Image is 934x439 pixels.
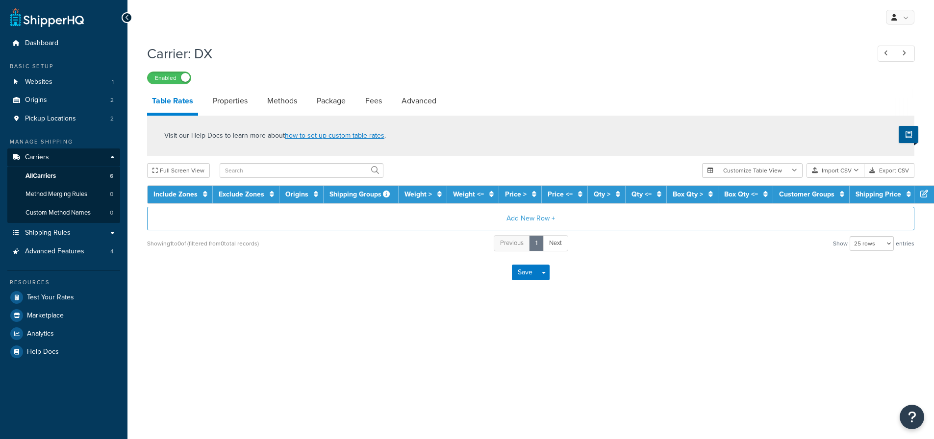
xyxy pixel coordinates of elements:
span: Previous [500,238,524,247]
a: Qty > [594,189,610,199]
a: Shipping Rules [7,224,120,242]
span: Method Merging Rules [25,190,87,198]
a: Box Qty > [673,189,703,199]
div: Basic Setup [7,62,120,71]
a: Price <= [548,189,573,199]
div: Showing 1 to 0 of (filtered from 0 total records) [147,237,259,250]
a: Price > [505,189,527,199]
a: Websites1 [7,73,120,91]
li: Method Merging Rules [7,185,120,203]
h1: Carrier: DX [147,44,859,63]
label: Enabled [148,72,191,84]
span: Test Your Rates [27,293,74,302]
li: Advanced Features [7,243,120,261]
a: Help Docs [7,343,120,361]
a: Weight > [404,189,432,199]
a: Custom Method Names0 [7,204,120,222]
a: Include Zones [153,189,198,199]
a: Properties [208,89,252,113]
li: Custom Method Names [7,204,120,222]
span: 2 [110,96,114,104]
span: Carriers [25,153,49,162]
a: Method Merging Rules0 [7,185,120,203]
a: Next [543,235,568,251]
span: 6 [110,172,113,180]
span: 4 [110,247,114,256]
a: Exclude Zones [219,189,264,199]
a: how to set up custom table rates [285,130,384,141]
span: 1 [112,78,114,86]
span: Marketplace [27,312,64,320]
span: 0 [110,209,113,217]
span: Analytics [27,330,54,338]
span: Show [833,237,848,250]
button: Export CSV [864,163,914,178]
a: Box Qty <= [724,189,758,199]
a: Advanced [397,89,441,113]
a: Shipping Price [856,189,901,199]
input: Search [220,163,383,178]
li: Websites [7,73,120,91]
a: Package [312,89,351,113]
button: Full Screen View [147,163,210,178]
a: Analytics [7,325,120,342]
a: Fees [360,89,387,113]
button: Open Resource Center [900,405,924,429]
a: Marketplace [7,307,120,324]
span: Websites [25,78,52,86]
button: Add New Row + [147,207,914,230]
div: Resources [7,278,120,287]
button: Show Help Docs [899,126,918,143]
a: Pickup Locations2 [7,110,120,128]
a: Advanced Features4 [7,243,120,261]
li: Carriers [7,148,120,223]
a: Previous Record [878,46,897,62]
a: Origins2 [7,91,120,109]
p: Visit our Help Docs to learn more about . [164,130,386,141]
a: Weight <= [453,189,484,199]
a: Qty <= [631,189,652,199]
span: All Carriers [25,172,56,180]
span: Shipping Rules [25,229,71,237]
a: Test Your Rates [7,289,120,306]
a: AllCarriers6 [7,167,120,185]
span: 2 [110,115,114,123]
a: Customer Groups [779,189,834,199]
button: Customize Table View [702,163,803,178]
span: Origins [25,96,47,104]
a: 1 [529,235,544,251]
a: Previous [494,235,530,251]
span: Next [549,238,562,247]
li: Origins [7,91,120,109]
span: Custom Method Names [25,209,91,217]
span: entries [896,237,914,250]
div: Manage Shipping [7,138,120,146]
a: Table Rates [147,89,198,116]
a: Methods [262,89,302,113]
span: 0 [110,190,113,198]
a: Dashboard [7,34,120,52]
li: Pickup Locations [7,110,120,128]
span: Pickup Locations [25,115,76,123]
span: Advanced Features [25,247,84,256]
button: Import CSV [807,163,864,178]
a: Carriers [7,148,120,167]
a: Origins [285,189,308,199]
th: Shipping Groups [324,186,399,203]
button: Save [512,265,538,280]
span: Dashboard [25,39,58,48]
span: Help Docs [27,348,59,356]
a: Next Record [896,46,915,62]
